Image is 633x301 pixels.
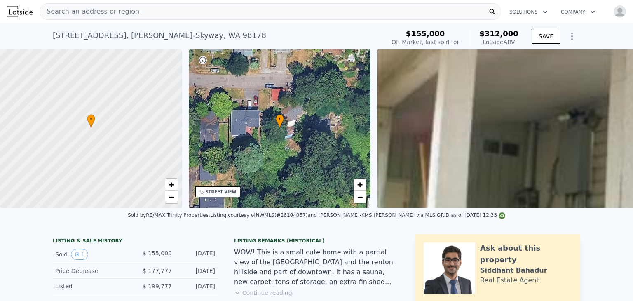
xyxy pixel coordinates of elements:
div: WOW! This is a small cute home with a partial view of the [GEOGRAPHIC_DATA] and the renton hillsi... [234,247,399,287]
div: Sold [55,249,129,260]
a: Zoom in [165,179,178,191]
span: • [276,115,284,123]
span: $312,000 [479,29,518,38]
button: Company [554,5,602,19]
div: LISTING & SALE HISTORY [53,238,218,246]
span: Search an address or region [40,7,139,16]
img: avatar [613,5,626,18]
div: Listed [55,282,129,290]
div: Off Market, last sold for [392,38,459,46]
div: Ask about this property [480,242,572,266]
span: + [169,179,174,190]
div: STREET VIEW [206,189,237,195]
span: $ 177,777 [143,268,172,274]
a: Zoom out [165,191,178,203]
a: Zoom in [354,179,366,191]
div: [DATE] [178,282,215,290]
div: [DATE] [178,267,215,275]
div: Listing courtesy of NWMLS (#26104057) and [PERSON_NAME]-KMS [PERSON_NAME] via MLS GRID as of [DAT... [210,212,505,218]
span: • [87,115,95,123]
button: Show Options [564,28,580,45]
div: Real Estate Agent [480,275,539,285]
button: Continue reading [234,289,292,297]
span: $ 155,000 [143,250,172,256]
a: Zoom out [354,191,366,203]
span: − [357,192,363,202]
img: NWMLS Logo [499,212,505,219]
div: • [87,114,95,129]
div: Sold by RE/MAX Trinity Properties . [128,212,210,218]
div: • [276,114,284,129]
button: Solutions [503,5,554,19]
div: Price Decrease [55,267,129,275]
span: $ 199,777 [143,283,172,289]
div: [STREET_ADDRESS] , [PERSON_NAME]-Skyway , WA 98178 [53,30,266,41]
div: Listing Remarks (Historical) [234,238,399,244]
span: − [169,192,174,202]
div: [DATE] [178,249,215,260]
img: Lotside [7,6,33,17]
button: View historical data [71,249,88,260]
div: Siddhant Bahadur [480,266,547,275]
span: + [357,179,363,190]
span: $155,000 [406,29,445,38]
div: Lotside ARV [479,38,518,46]
button: SAVE [532,29,560,44]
